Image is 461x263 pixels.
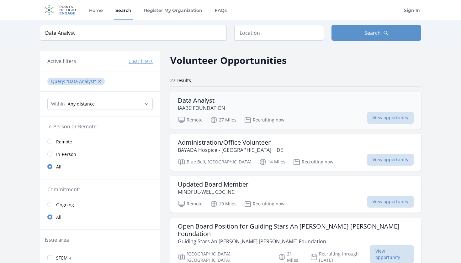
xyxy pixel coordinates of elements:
span: View opportunity [367,154,414,166]
button: ✕ [98,78,102,85]
span: 4 [69,255,71,261]
span: Ongoing [56,202,74,208]
a: In-Person [40,148,160,160]
p: MINDFUL-WELL CDC INC [178,188,248,196]
p: 14 Miles [259,158,285,166]
h3: Open Board Position for Guiding Stars An [PERSON_NAME] [PERSON_NAME] Foundation [178,223,414,238]
select: Search Radius [47,98,153,110]
span: Search [364,29,381,37]
a: Data Analyst IAABC FOUNDATION Remote 27 Miles Recruiting now View opportunity [170,92,421,129]
a: All [40,160,160,173]
p: Blue Bell, [GEOGRAPHIC_DATA] [178,158,252,166]
input: Keyword [40,25,227,41]
span: View opportunity [367,112,414,124]
button: Clear filters [129,58,153,64]
p: Recruiting now [244,116,284,124]
a: Remote [40,135,160,148]
p: Remote [178,116,203,124]
legend: Commitment: [47,186,153,193]
legend: Issue area [45,236,69,244]
p: IAABC FOUNDATION [178,104,225,112]
p: 19 Miles [210,200,236,208]
p: Remote [178,200,203,208]
p: 27 Miles [210,116,236,124]
p: Recruiting now [244,200,284,208]
h3: Data Analyst [178,97,225,104]
input: Location [234,25,324,41]
a: Updated Board Member MINDFUL-WELL CDC INC Remote 19 Miles Recruiting now View opportunity [170,176,421,213]
input: STEM 4 [47,255,52,260]
p: Recruiting now [293,158,333,166]
span: 27 results [170,77,191,83]
span: In-Person [56,151,76,157]
h3: Active filters [47,57,76,65]
p: BAYADA Hospice - [GEOGRAPHIC_DATA] + DE [178,146,283,154]
h3: Administration/Office Volunteer [178,139,283,146]
span: Remote [56,139,72,145]
h2: Volunteer Opportunities [170,53,287,67]
a: Administration/Office Volunteer BAYADA Hospice - [GEOGRAPHIC_DATA] + DE Blue Bell, [GEOGRAPHIC_DA... [170,134,421,171]
a: Ongoing [40,198,160,211]
span: All [56,214,61,220]
legend: In-Person or Remote: [47,123,153,130]
q: Data Analyst [66,78,96,84]
h3: Updated Board Member [178,181,248,188]
span: Query : [51,78,66,84]
span: STEM [56,255,68,261]
a: All [40,211,160,223]
p: Guiding Stars An [PERSON_NAME] [PERSON_NAME] Foundation [178,238,414,245]
button: Search [331,25,421,41]
span: View opportunity [367,196,414,208]
span: All [56,164,61,170]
